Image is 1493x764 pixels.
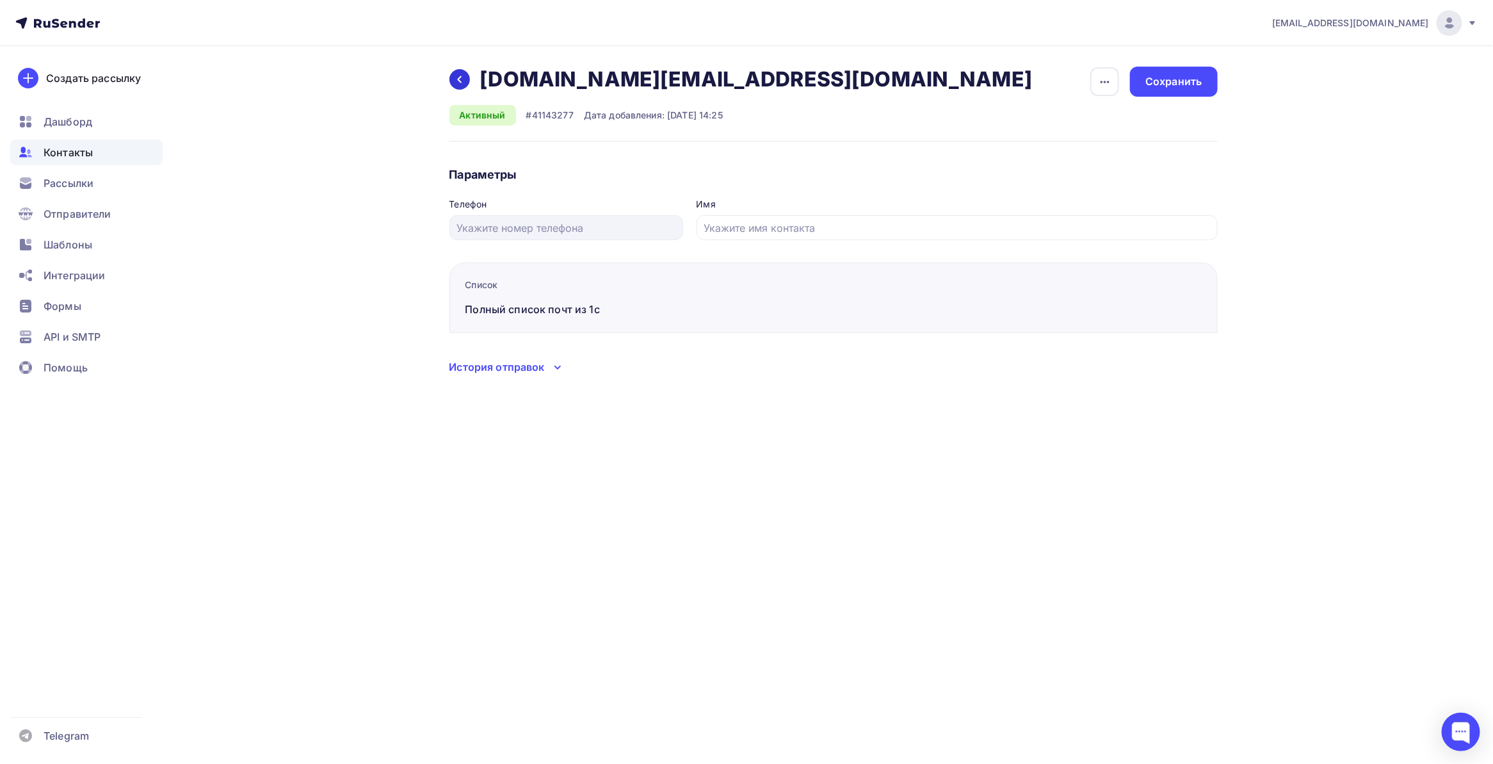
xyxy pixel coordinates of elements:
a: Формы [10,293,163,319]
div: Список [465,279,686,291]
div: Сохранить [1145,74,1202,89]
h2: [DOMAIN_NAME][EMAIL_ADDRESS][DOMAIN_NAME] [480,67,1033,92]
a: Отправители [10,201,163,227]
span: Формы [44,298,81,314]
span: Интеграции [44,268,105,283]
span: Отправители [44,206,111,222]
div: #41143277 [526,109,574,122]
span: Контакты [44,145,93,160]
input: Укажите номер телефона [456,220,675,236]
span: Дашборд [44,114,92,129]
legend: Телефон [449,198,683,215]
h4: Параметры [449,167,1218,183]
span: Рассылки [44,175,93,191]
span: API и SMTP [44,329,101,345]
span: Помощь [44,360,88,375]
a: Рассылки [10,170,163,196]
input: Укажите имя контакта [704,220,1210,236]
div: Дата добавления: [DATE] 14:25 [584,109,723,122]
a: Дашборд [10,109,163,134]
span: Шаблоны [44,237,92,252]
span: Telegram [44,728,89,744]
div: История отправок [449,359,545,375]
a: [EMAIL_ADDRESS][DOMAIN_NAME] [1272,10,1478,36]
div: Полный список почт из 1с [465,302,686,317]
div: Активный [449,105,516,126]
legend: Имя [697,198,1218,215]
a: Шаблоны [10,232,163,257]
a: Контакты [10,140,163,165]
span: [EMAIL_ADDRESS][DOMAIN_NAME] [1272,17,1429,29]
div: Создать рассылку [46,70,141,86]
